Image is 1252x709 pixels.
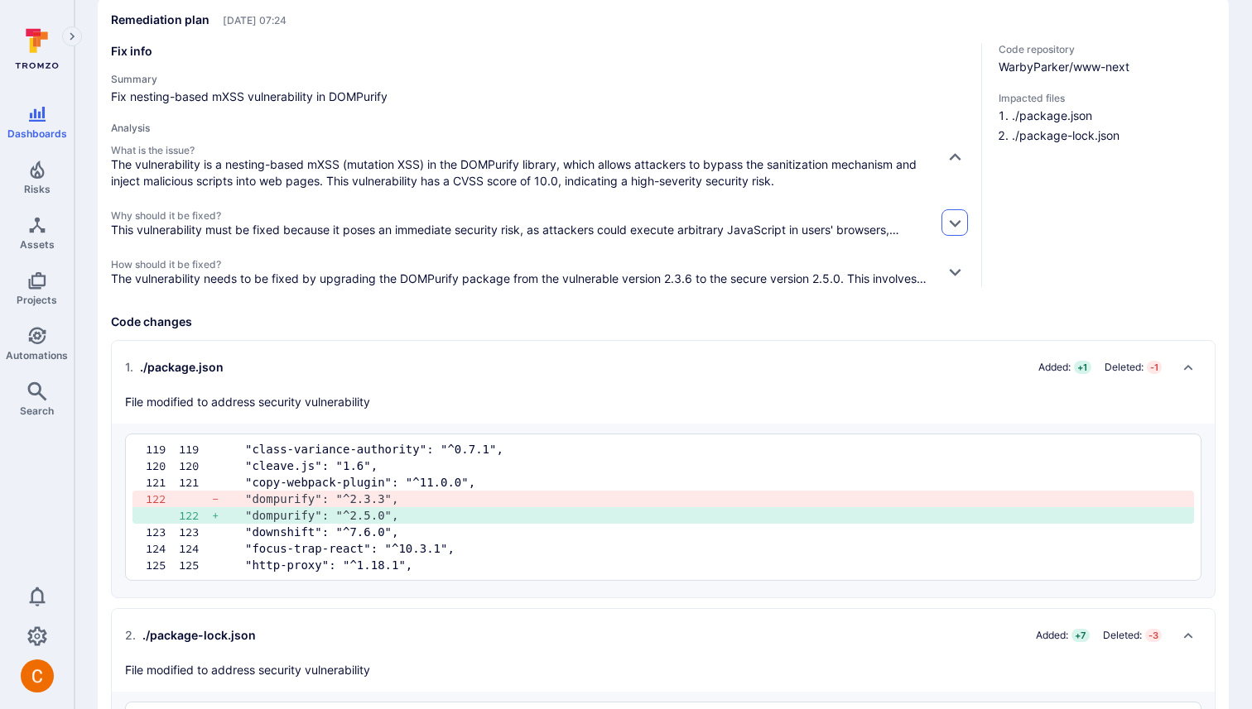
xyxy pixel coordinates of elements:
div: 123 [146,524,179,540]
pre: "cleave.js": "1.6", [245,457,1181,474]
p: The vulnerability is a nesting-based mXSS (mutation XSS) in the DOMPurify library, which allows a... [111,156,932,189]
h2: Remediation plan [111,12,209,28]
div: Collapse [112,341,1215,424]
span: 1 . [125,359,133,376]
div: - [212,491,245,507]
div: 123 [179,524,212,540]
span: Dashboards [7,127,67,140]
div: 124 [179,540,212,557]
pre: "http-proxy": "^1.18.1", [245,557,1181,573]
span: + 1 [1074,361,1091,374]
span: 2 . [125,627,136,644]
div: Collapse [112,609,1215,692]
span: Only visible to Tromzo users [223,14,287,26]
span: Assets [20,238,55,251]
pre: "copy-webpack-plugin": "^11.0.0", [245,474,1181,491]
div: 119 [146,441,179,457]
div: 119 [179,441,212,457]
span: Impacted files [999,92,1216,104]
p: File modified to address security vulnerability [125,394,370,410]
div: 125 [179,557,212,573]
pre: "class-variance-authority": "^0.7.1", [245,441,1181,457]
span: Automations [6,349,68,362]
span: - 3 [1145,629,1162,642]
span: What is the issue? [111,144,932,156]
li: ./package.json [1012,108,1216,124]
div: ./package.json [125,359,224,376]
div: 120 [179,457,212,474]
p: The vulnerability needs to be fixed by upgrading the DOMPurify package from the vulnerable versio... [111,271,932,287]
span: Code repository [999,43,1216,55]
span: Fix nesting-based mXSS vulnerability in DOMPurify [111,89,968,105]
span: Deleted: [1105,361,1144,374]
span: Search [20,405,54,417]
span: Projects [17,294,57,306]
div: 122 [179,507,212,524]
button: Expand navigation menu [62,26,82,46]
span: How should it be fixed? [111,258,932,271]
img: ACg8ocJuq_DPPTkXyD9OlTnVLvDrpObecjcADscmEHLMiTyEnTELew=s96-c [21,659,54,692]
i: Expand navigation menu [66,30,78,44]
p: This vulnerability must be fixed because it poses an immediate security risk, as attackers could ... [111,222,932,238]
pre: "focus-trap-react": "^10.3.1", [245,540,1181,557]
h4: Analysis [111,122,968,134]
span: Added: [1038,361,1071,374]
h3: Fix info [111,43,968,60]
li: ./package-lock.json [1012,127,1216,144]
pre: "downshift": "^7.6.0", [245,524,1181,540]
div: 125 [146,557,179,573]
span: Why should it be fixed? [111,209,932,222]
p: File modified to address security vulnerability [125,662,370,678]
h4: Summary [111,73,968,85]
div: 120 [146,457,179,474]
span: + 7 [1071,629,1089,642]
pre: "dompurify": "^2.5.0", [245,507,1181,524]
div: 124 [146,540,179,557]
div: Camilo Rivera [21,659,54,692]
div: + [212,507,245,524]
div: ./package-lock.json [125,627,256,644]
div: 121 [146,474,179,491]
h3: Code changes [111,314,1216,330]
span: - 1 [1147,361,1162,374]
pre: "dompurify": "^2.3.3", [245,491,1181,507]
span: Risks [24,183,51,195]
span: Added: [1036,629,1068,642]
div: 121 [179,474,212,491]
div: 122 [146,491,179,507]
span: WarbyParker/www-next [999,59,1216,75]
span: Deleted: [1103,629,1142,642]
